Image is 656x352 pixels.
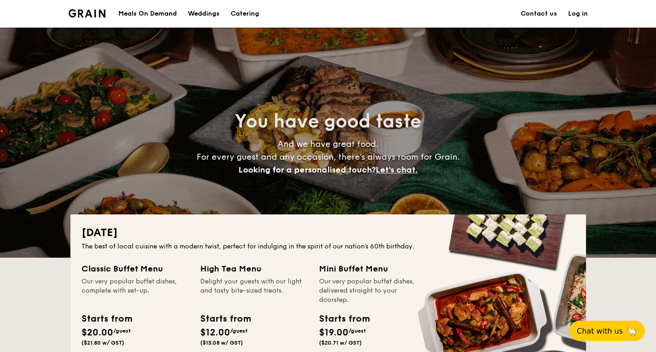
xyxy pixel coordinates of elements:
[319,277,427,305] div: Our very popular buffet dishes, delivered straight to your doorstep.
[200,277,308,305] div: Delight your guests with our light and tasty bite-sized treats.
[376,165,418,175] span: Let's chat.
[319,327,348,338] span: $19.00
[81,242,575,251] div: The best of local cuisine with a modern twist, perfect for indulging in the spirit of our nation’...
[319,340,362,346] span: ($20.71 w/ GST)
[627,326,638,336] span: 🦙
[200,312,250,326] div: Starts from
[319,312,369,326] div: Starts from
[113,328,131,334] span: /guest
[577,327,623,335] span: Chat with us
[319,262,427,275] div: Mini Buffet Menu
[81,277,189,305] div: Our very popular buffet dishes, complete with set-up.
[81,340,124,346] span: ($21.80 w/ GST)
[81,312,132,326] div: Starts from
[348,328,366,334] span: /guest
[200,262,308,275] div: High Tea Menu
[200,327,230,338] span: $12.00
[230,328,248,334] span: /guest
[81,262,189,275] div: Classic Buffet Menu
[81,327,113,338] span: $20.00
[81,225,575,240] h2: [DATE]
[569,321,645,341] button: Chat with us🦙
[69,9,106,17] a: Logotype
[69,9,106,17] img: Grain
[200,340,243,346] span: ($13.08 w/ GST)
